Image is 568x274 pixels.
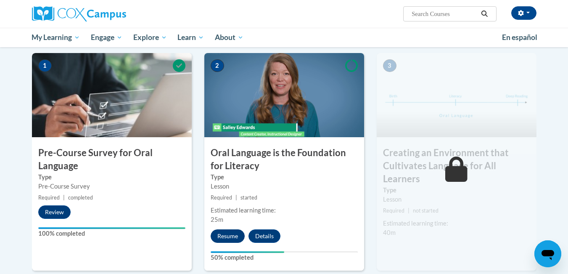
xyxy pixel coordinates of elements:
[128,28,172,47] a: Explore
[63,194,65,201] span: |
[534,240,561,267] iframe: Button to launch messaging window
[38,59,52,72] span: 1
[408,207,409,214] span: |
[235,194,237,201] span: |
[478,9,491,19] button: Search
[177,32,204,43] span: Learn
[32,53,192,137] img: Course Image
[383,59,396,72] span: 3
[211,253,358,262] label: 50% completed
[211,59,224,72] span: 2
[211,194,232,201] span: Required
[248,229,280,243] button: Details
[172,28,209,47] a: Learn
[377,146,536,185] h3: Creating an Environment that Cultivates Language for All Learners
[511,6,536,20] button: Account Settings
[38,227,185,229] div: Your progress
[497,29,543,46] a: En español
[38,229,185,238] label: 100% completed
[38,173,185,182] label: Type
[19,28,549,47] div: Main menu
[211,216,223,223] span: 25m
[502,33,537,42] span: En español
[133,32,167,43] span: Explore
[383,195,530,204] div: Lesson
[211,173,358,182] label: Type
[383,207,404,214] span: Required
[240,194,257,201] span: started
[383,219,530,228] div: Estimated learning time:
[85,28,128,47] a: Engage
[413,207,439,214] span: not started
[32,32,80,43] span: My Learning
[32,6,192,21] a: Cox Campus
[211,251,284,253] div: Your progress
[215,32,243,43] span: About
[211,206,358,215] div: Estimated learning time:
[38,205,71,219] button: Review
[204,53,364,137] img: Course Image
[383,186,530,195] label: Type
[211,182,358,191] div: Lesson
[38,182,185,191] div: Pre-Course Survey
[68,194,93,201] span: completed
[204,146,364,173] h3: Oral Language is the Foundation for Literacy
[383,229,396,236] span: 40m
[411,9,478,19] input: Search Courses
[377,53,536,137] img: Course Image
[211,229,245,243] button: Resume
[32,146,192,173] h3: Pre-Course Survey for Oral Language
[209,28,249,47] a: About
[32,6,126,21] img: Cox Campus
[26,28,86,47] a: My Learning
[91,32,122,43] span: Engage
[38,194,60,201] span: Required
